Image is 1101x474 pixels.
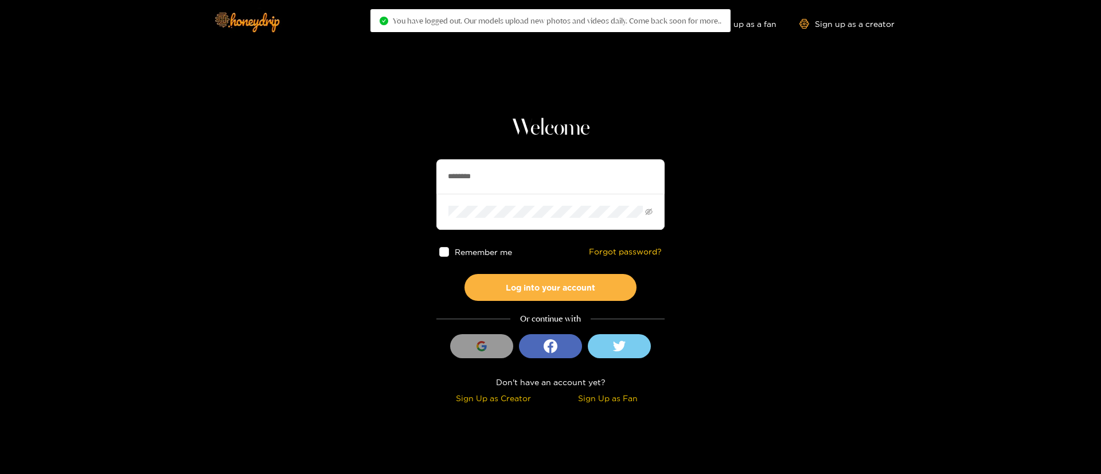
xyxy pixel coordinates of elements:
a: Sign up as a creator [799,19,895,29]
span: eye-invisible [645,208,653,216]
div: Sign Up as Fan [553,391,662,405]
div: Sign Up as Creator [439,391,548,405]
div: Don't have an account yet? [436,375,665,389]
span: Remember me [455,248,512,256]
span: You have logged out. Our models upload new photos and videos daily. Come back soon for more.. [393,16,721,25]
a: Forgot password? [589,247,662,257]
a: Sign up as a fan [698,19,776,29]
h1: Welcome [436,115,665,142]
span: check-circle [380,17,388,25]
div: Or continue with [436,312,665,326]
button: Log into your account [464,274,637,301]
